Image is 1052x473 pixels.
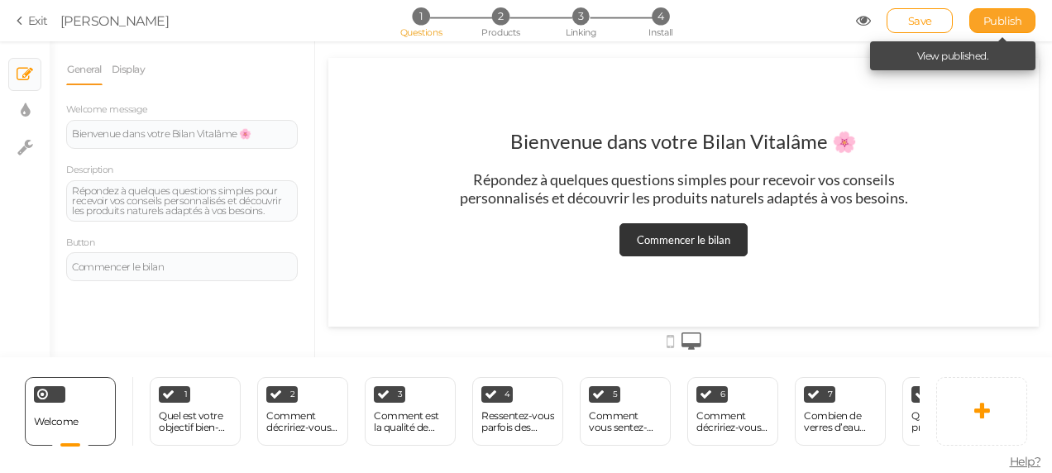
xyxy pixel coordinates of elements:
[804,410,877,433] div: Combien de verres d’eau buvez-vous en moyenne par jour ?
[66,165,113,176] label: Description
[613,390,618,399] span: 5
[917,50,989,62] a: View published.
[17,12,48,29] a: Exit
[150,377,241,446] div: 1 Quel est votre objectif bien-être aujourd’hui ?
[182,71,528,96] div: Bienvenue dans votre Bilan Vitalâme 🌸
[983,14,1022,27] span: Publish
[720,390,725,399] span: 6
[481,410,554,433] div: Ressentez-vous parfois des inconforts digestifs (ballonnements, lourdeurs) ?
[400,26,442,38] span: Questions
[543,7,619,25] li: 3 Linking
[828,390,833,399] span: 7
[472,377,563,446] div: 4 Ressentez-vous parfois des inconforts digestifs (ballonnements, lourdeurs) ?
[462,7,539,25] li: 2 Products
[111,54,146,85] a: Display
[25,377,116,446] div: Welcome
[887,8,953,33] div: Save
[66,104,148,116] label: Welcome message
[72,186,292,216] div: Répondez à quelques questions simples pour recevoir vos conseils personnalisés et découvrir les p...
[34,415,79,428] span: Welcome
[696,410,769,433] div: Comment décririez-vous vos habitudes alimentaires ?
[572,7,590,25] span: 3
[382,7,459,25] li: 1 Questions
[290,390,295,399] span: 2
[908,14,932,27] span: Save
[66,54,103,85] a: General
[60,11,170,31] div: [PERSON_NAME]
[266,410,339,433] div: Comment décririez-vous votre niveau d’énergie en ce moment ?
[124,112,587,149] div: Répondez à quelques questions simples pour recevoir vos conseils personnalisés et découvrir les p...
[481,26,520,38] span: Products
[589,410,662,433] div: Comment vous sentez-vous face au stress quotidien ?
[492,7,509,25] span: 2
[652,7,669,25] span: 4
[308,175,402,189] div: Commencer le bilan
[648,26,672,38] span: Install
[412,7,429,25] span: 1
[159,410,232,433] div: Quel est votre objectif bien-être aujourd’hui ?
[687,377,778,446] div: 6 Comment décririez-vous vos habitudes alimentaires ?
[72,129,292,139] div: Bienvenue dans votre Bilan Vitalâme 🌸
[374,410,447,433] div: Comment est la qualité de votre sommeil ?
[504,390,510,399] span: 4
[66,237,94,249] label: Button
[257,377,348,446] div: 2 Comment décririez-vous votre niveau d’énergie en ce moment ?
[184,390,188,399] span: 1
[1010,454,1041,469] span: Help?
[902,377,993,446] div: 8 Quel est votre principal besoin capillaire ?
[622,7,699,25] li: 4 Install
[398,390,403,399] span: 3
[365,377,456,446] div: 3 Comment est la qualité de votre sommeil ?
[580,377,671,446] div: 5 Comment vous sentez-vous face au stress quotidien ?
[911,410,984,433] div: Quel est votre principal besoin capillaire ?
[566,26,595,38] span: Linking
[72,262,292,272] div: Commencer le bilan
[795,377,886,446] div: 7 Combien de verres d’eau buvez-vous en moyenne par jour ?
